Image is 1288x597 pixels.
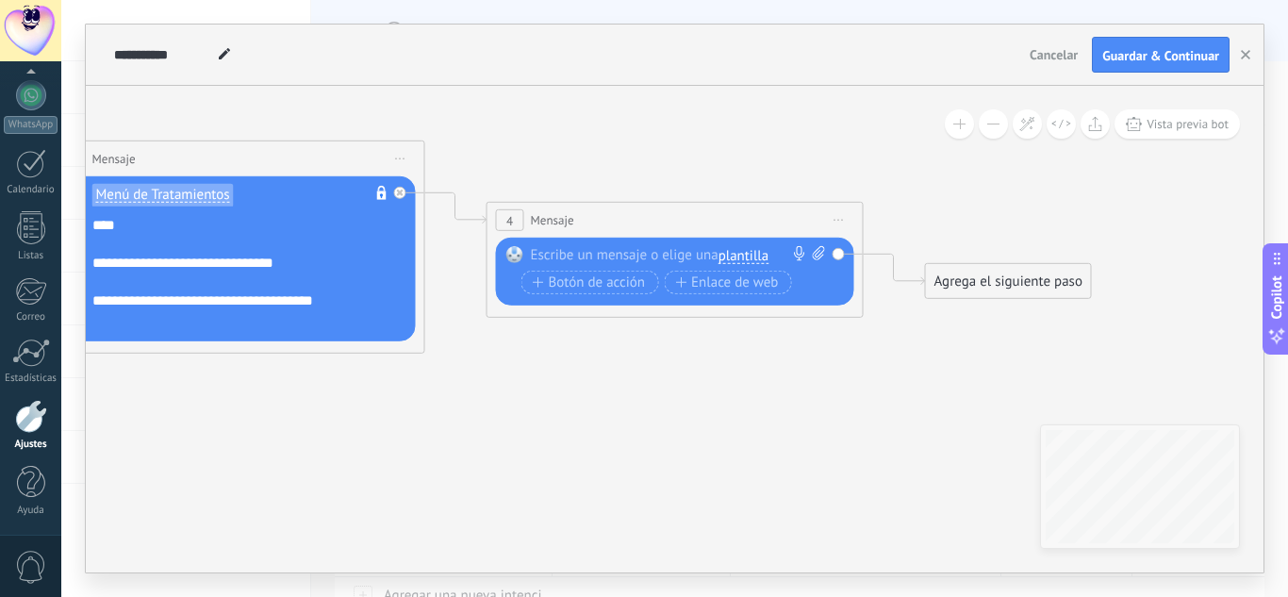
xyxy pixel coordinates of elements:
span: Cancelar [1030,46,1078,63]
div: Listas [4,250,58,262]
span: Copilot [1267,275,1286,319]
button: Enlace de web [664,271,791,294]
span: 4 [506,212,513,228]
div: Correo [4,311,58,323]
div: Ayuda [4,505,58,517]
button: Menú de Tratamientos [92,183,234,207]
button: Vista previa bot [1115,109,1240,139]
span: Vista previa bot [1147,116,1229,132]
div: WhatsApp [4,116,58,134]
span: Botón de acción [533,274,646,290]
button: Guardar & Continuar [1092,37,1230,73]
span: plantilla [718,248,768,263]
button: Cancelar [1022,41,1085,69]
div: Calendario [4,184,58,196]
button: plantilla [718,244,768,268]
div: Estadísticas [4,373,58,385]
button: Botón de acción [521,271,659,294]
span: Enlace de web [675,274,778,290]
span: Menú de Tratamientos [96,187,230,202]
span: Mensaje [531,211,574,229]
span: Mensaje [92,150,136,168]
div: Ajustes [4,439,58,451]
div: Agrega el siguiente paso [926,266,1091,297]
span: Guardar & Continuar [1102,49,1219,62]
